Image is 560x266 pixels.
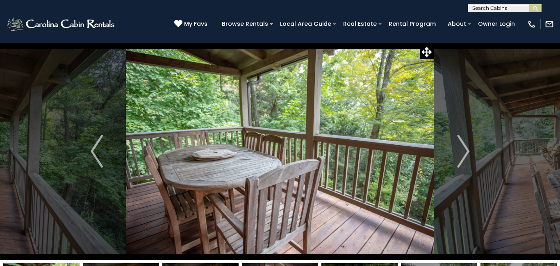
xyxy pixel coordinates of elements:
[339,18,381,30] a: Real Estate
[91,135,103,168] img: arrow
[184,20,207,28] span: My Favs
[68,43,126,260] button: Previous
[434,43,492,260] button: Next
[385,18,440,30] a: Rental Program
[527,20,536,29] img: phone-regular-white.png
[218,18,272,30] a: Browse Rentals
[276,18,335,30] a: Local Area Guide
[474,18,519,30] a: Owner Login
[6,16,117,32] img: White-1-2.png
[457,135,469,168] img: arrow
[444,18,470,30] a: About
[545,20,554,29] img: mail-regular-white.png
[174,20,209,29] a: My Favs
